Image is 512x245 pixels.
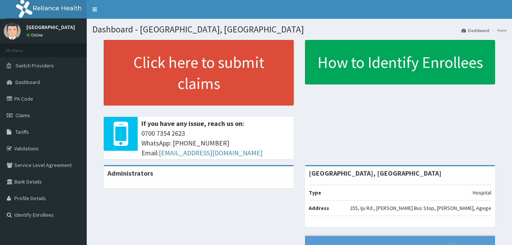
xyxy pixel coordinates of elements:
[473,189,491,196] p: Hospital
[309,169,441,178] strong: [GEOGRAPHIC_DATA], [GEOGRAPHIC_DATA]
[309,205,329,211] b: Address
[490,27,506,34] li: Here
[15,62,54,69] span: Switch Providers
[461,27,489,34] a: Dashboard
[305,40,495,84] a: How to Identify Enrollees
[104,40,294,106] a: Click here to submit claims
[350,204,491,212] p: 255, Iju Rd., [PERSON_NAME] Bus Stop, [PERSON_NAME], Agege
[309,189,321,196] b: Type
[141,129,290,158] span: 0700 7354 2623 WhatsApp: [PHONE_NUMBER] Email:
[15,129,29,135] span: Tariffs
[159,149,262,157] a: [EMAIL_ADDRESS][DOMAIN_NAME]
[15,79,40,86] span: Dashboard
[4,23,21,40] img: User Image
[141,119,244,128] b: If you have any issue, reach us on:
[26,24,75,30] p: [GEOGRAPHIC_DATA]
[26,32,44,38] a: Online
[15,112,30,119] span: Claims
[107,169,153,178] b: Administrators
[92,24,506,34] h1: Dashboard - [GEOGRAPHIC_DATA], [GEOGRAPHIC_DATA]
